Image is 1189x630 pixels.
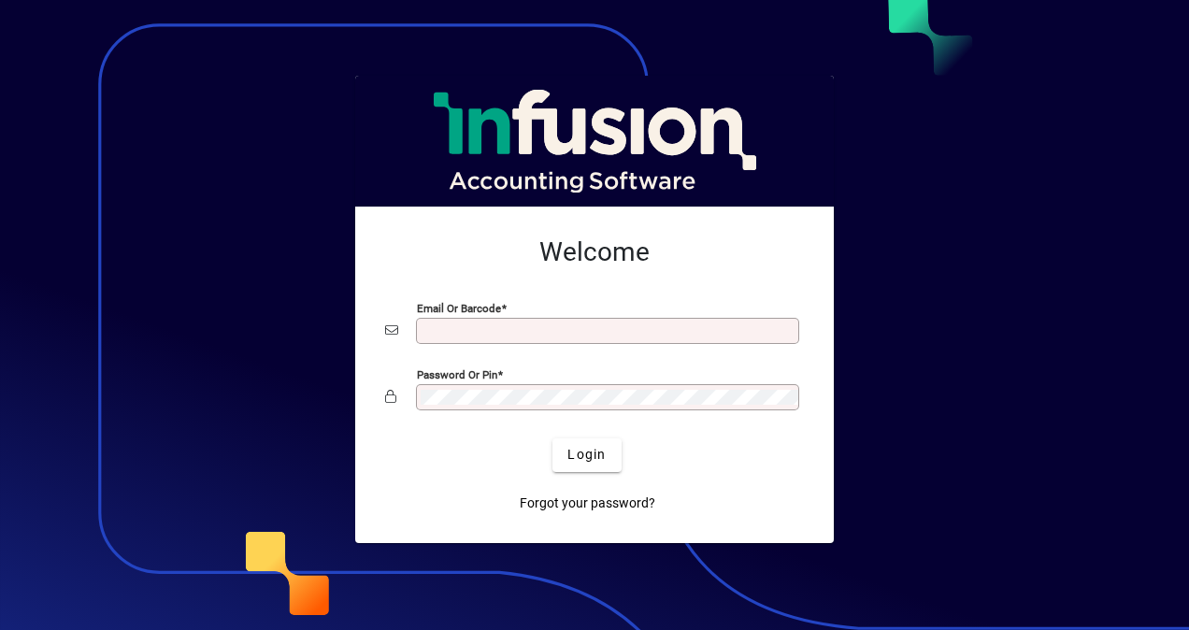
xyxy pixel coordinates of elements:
mat-label: Password or Pin [417,367,497,380]
mat-label: Email or Barcode [417,301,501,314]
span: Login [567,445,606,465]
h2: Welcome [385,236,804,268]
span: Forgot your password? [520,494,655,513]
a: Forgot your password? [512,487,663,521]
button: Login [552,438,621,472]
